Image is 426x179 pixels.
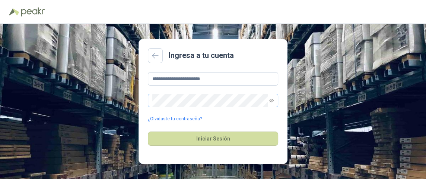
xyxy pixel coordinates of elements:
[269,98,274,103] span: eye-invisible
[21,7,45,16] img: Peakr
[9,8,19,16] img: Logo
[148,132,278,146] button: Iniciar Sesión
[169,50,234,61] h2: Ingresa a tu cuenta
[148,115,202,123] a: ¿Olvidaste tu contraseña?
